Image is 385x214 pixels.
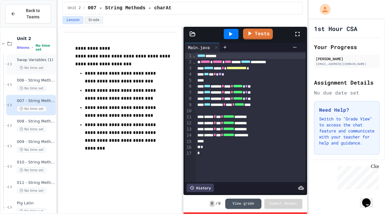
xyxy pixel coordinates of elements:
div: 12 [185,120,192,126]
div: 10 [185,108,192,114]
div: [EMAIL_ADDRESS][DOMAIN_NAME] [316,62,378,66]
h1: 1st Hour CSA [314,24,357,33]
div: My Account [313,2,332,16]
div: [PERSON_NAME] [316,56,378,61]
div: Chat with us now!Close [2,2,42,38]
span: No time set [17,85,46,91]
span: Fold line [192,53,196,58]
div: 17 [185,150,192,157]
div: 3 [185,65,192,71]
div: 15 [185,139,192,145]
span: No time set [17,167,46,173]
div: 4 [185,71,192,77]
button: Lesson [63,16,83,24]
span: / [83,6,85,11]
span: 007 - String Methods - charAt [17,98,55,104]
span: No time set [17,106,46,112]
span: 8 items [17,46,29,50]
span: 010 - String Methods Practice 1 [17,160,55,165]
p: Switch to "Grade View" to access the chat feature and communicate with your teacher for help and ... [319,116,374,146]
span: No time set [35,44,55,51]
span: No time set [17,188,46,194]
span: Unit 2 [68,6,81,11]
span: 007 - String Methods - charAt [88,5,171,12]
span: Pig Latin [17,201,55,206]
button: Grade [85,16,103,24]
span: 008 - String Methods - indexOf [17,119,55,124]
span: No time set [17,126,46,132]
button: View grade [225,199,261,209]
div: No due date set [314,89,380,96]
div: 8 [185,96,192,102]
h2: Assignment Details [314,78,380,87]
div: 5 [185,78,192,84]
span: 0 [218,201,220,206]
div: 7 [185,90,192,96]
button: Submit Answer [264,199,302,209]
h3: Need Help? [319,106,374,113]
span: 0 [210,201,214,207]
iframe: chat widget [335,164,379,189]
h2: Your Progress [314,43,380,51]
span: 009 - String Methods - substring [17,139,55,144]
iframe: chat widget [360,190,379,208]
div: History [186,184,214,192]
span: 011 - String Methods Practice 2 [17,180,55,185]
span: / [216,201,218,206]
div: 1 [185,53,192,59]
button: Back to Teams [5,4,51,23]
span: 006 - String Methods - Length [17,78,55,83]
div: Main.java [185,43,220,52]
div: 14 [185,132,192,138]
div: 9 [185,102,192,108]
div: 11 [185,114,192,120]
div: 16 [185,144,192,150]
span: Unit 2 [17,36,55,41]
span: Submit Answer [269,201,297,206]
div: 13 [185,126,192,132]
span: No time set [17,208,46,214]
div: Main.java [185,44,213,51]
span: • [32,45,33,50]
span: Swap Variables (1) [17,57,55,63]
div: 2 [185,59,192,65]
span: No time set [17,147,46,153]
div: 6 [185,83,192,89]
span: No time set [17,65,46,71]
span: Fold line [192,60,196,64]
a: Tests [243,29,273,39]
span: Back to Teams [20,8,46,20]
